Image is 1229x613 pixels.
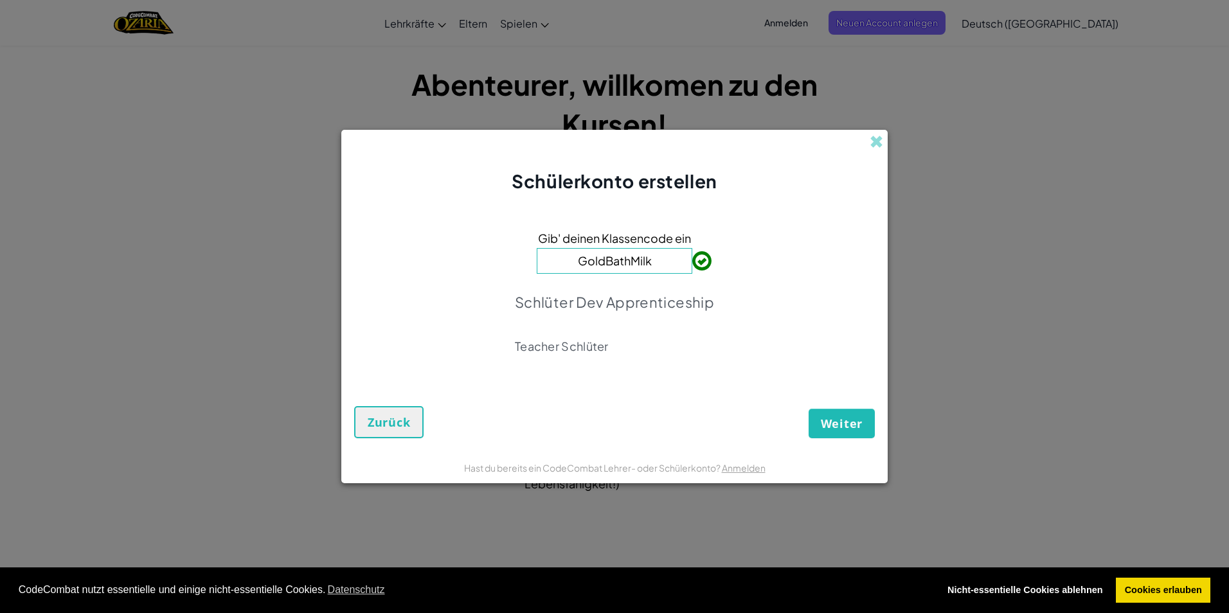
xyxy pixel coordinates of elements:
[368,414,410,430] span: Zurück
[809,409,875,438] button: Weiter
[515,339,714,354] p: Teacher Schlüter
[512,170,717,192] span: Schülerkonto erstellen
[19,580,929,600] span: CodeCombat nutzt essentielle und einige nicht-essentielle Cookies.
[1116,578,1210,603] a: allow cookies
[464,462,722,474] span: Hast du bereits ein CodeCombat Lehrer- oder Schülerkonto?
[354,406,424,438] button: Zurück
[325,580,386,600] a: learn more about cookies
[821,416,863,431] span: Weiter
[722,462,766,474] a: Anmelden
[538,229,691,247] span: Gib' deinen Klassencode ein
[515,293,714,311] p: Schlüter Dev Apprenticeship
[938,578,1111,603] a: deny cookies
